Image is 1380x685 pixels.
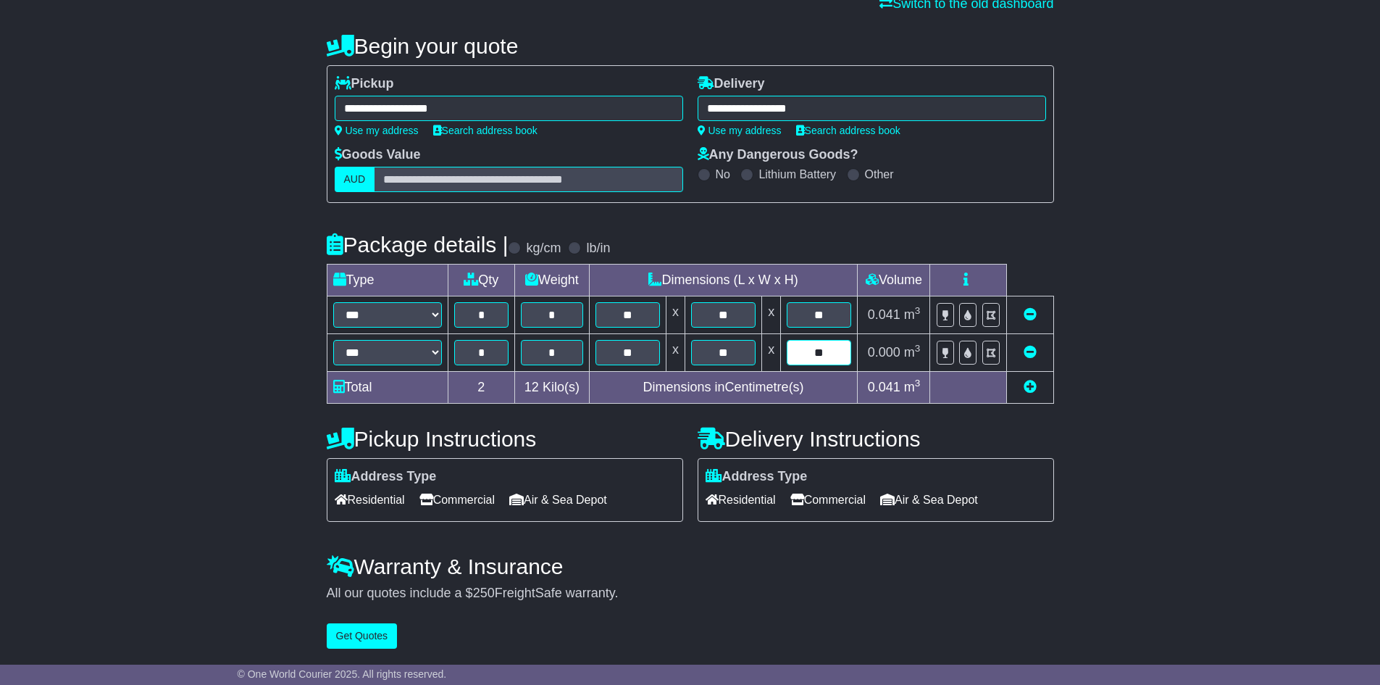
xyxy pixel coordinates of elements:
[327,586,1054,602] div: All our quotes include a $ FreightSafe warranty.
[448,265,515,296] td: Qty
[698,147,858,163] label: Any Dangerous Goods?
[448,372,515,404] td: 2
[327,372,448,404] td: Total
[335,125,419,136] a: Use my address
[1024,345,1037,360] a: Remove this item
[433,125,538,136] a: Search address book
[865,167,894,181] label: Other
[327,34,1054,58] h4: Begin your quote
[524,380,539,394] span: 12
[698,125,782,136] a: Use my address
[589,265,858,296] td: Dimensions (L x W x H)
[698,427,1054,451] h4: Delivery Instructions
[526,241,561,257] label: kg/cm
[1024,380,1037,394] a: Add new item
[335,76,394,92] label: Pickup
[327,265,448,296] td: Type
[335,469,437,485] label: Address Type
[796,125,900,136] a: Search address book
[335,147,421,163] label: Goods Value
[238,668,447,680] span: © One World Courier 2025. All rights reserved.
[790,489,866,511] span: Commercial
[915,378,921,389] sup: 3
[868,307,900,322] span: 0.041
[473,586,495,600] span: 250
[706,489,776,511] span: Residential
[327,233,509,257] h4: Package details |
[509,489,607,511] span: Air & Sea Depot
[1024,307,1037,322] a: Remove this item
[758,167,836,181] label: Lithium Battery
[858,265,930,296] td: Volume
[515,265,590,296] td: Weight
[327,623,398,649] button: Get Quotes
[880,489,978,511] span: Air & Sea Depot
[698,76,765,92] label: Delivery
[666,296,685,334] td: x
[335,167,375,192] label: AUD
[515,372,590,404] td: Kilo(s)
[666,334,685,372] td: x
[904,345,921,360] span: m
[419,489,495,511] span: Commercial
[706,469,808,485] label: Address Type
[904,380,921,394] span: m
[335,489,405,511] span: Residential
[904,307,921,322] span: m
[868,345,900,360] span: 0.000
[327,427,683,451] h4: Pickup Instructions
[762,334,781,372] td: x
[915,305,921,316] sup: 3
[716,167,730,181] label: No
[586,241,610,257] label: lb/in
[327,555,1054,578] h4: Warranty & Insurance
[762,296,781,334] td: x
[915,343,921,354] sup: 3
[868,380,900,394] span: 0.041
[589,372,858,404] td: Dimensions in Centimetre(s)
